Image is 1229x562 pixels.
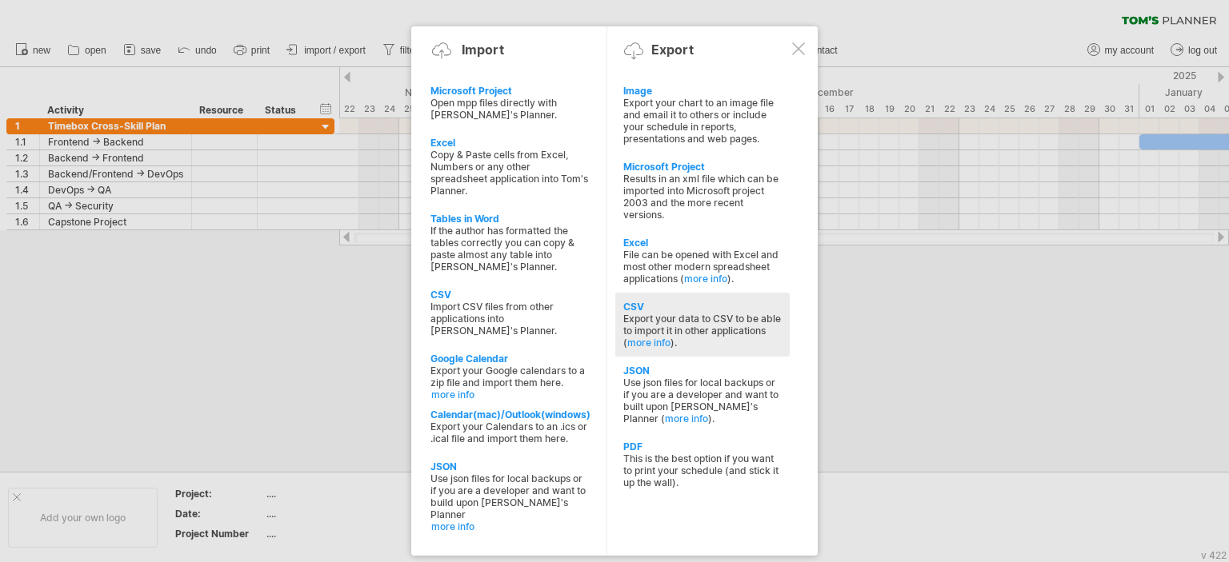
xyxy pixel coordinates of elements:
[430,225,589,273] div: If the author has formatted the tables correctly you can copy & paste almost any table into [PERS...
[623,365,782,377] div: JSON
[623,452,782,488] div: This is the best option if you want to print your schedule (and stick it up the wall).
[623,85,782,97] div: Image
[684,273,727,285] a: more info
[623,313,782,349] div: Export your data to CSV to be able to import it in other applications ( ).
[623,173,782,221] div: Results in an xml file which can be imported into Microsoft project 2003 and the more recent vers...
[623,440,782,452] div: PDF
[430,137,589,149] div: Excel
[623,301,782,313] div: CSV
[627,337,671,349] a: more info
[623,237,782,249] div: Excel
[462,42,504,58] div: Import
[430,213,589,225] div: Tables in Word
[431,520,590,532] a: more info
[623,249,782,285] div: File can be opened with Excel and most other modern spreadsheet applications ( ).
[651,42,694,58] div: Export
[623,161,782,173] div: Microsoft Project
[623,97,782,145] div: Export your chart to an image file and email it to others or include your schedule in reports, pr...
[623,377,782,424] div: Use json files for local backups or if you are a developer and want to built upon [PERSON_NAME]'s...
[665,413,708,424] a: more info
[430,149,589,197] div: Copy & Paste cells from Excel, Numbers or any other spreadsheet application into Tom's Planner.
[431,389,590,401] a: more info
